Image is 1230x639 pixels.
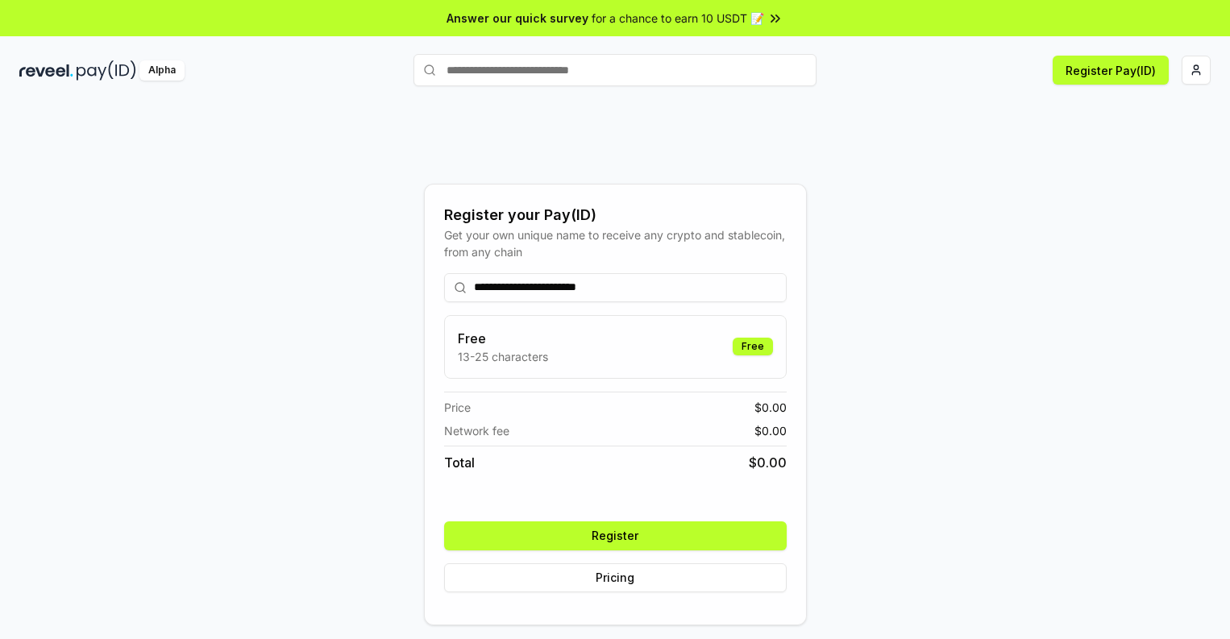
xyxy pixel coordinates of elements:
[444,204,787,226] div: Register your Pay(ID)
[444,563,787,592] button: Pricing
[77,60,136,81] img: pay_id
[447,10,588,27] span: Answer our quick survey
[444,422,509,439] span: Network fee
[592,10,764,27] span: for a chance to earn 10 USDT 📝
[444,453,475,472] span: Total
[458,329,548,348] h3: Free
[754,422,787,439] span: $ 0.00
[749,453,787,472] span: $ 0.00
[754,399,787,416] span: $ 0.00
[444,226,787,260] div: Get your own unique name to receive any crypto and stablecoin, from any chain
[444,521,787,550] button: Register
[19,60,73,81] img: reveel_dark
[458,348,548,365] p: 13-25 characters
[1053,56,1169,85] button: Register Pay(ID)
[444,399,471,416] span: Price
[733,338,773,355] div: Free
[139,60,185,81] div: Alpha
